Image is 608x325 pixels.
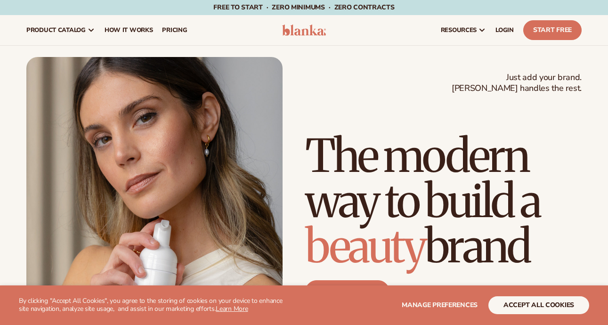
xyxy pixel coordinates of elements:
[26,26,86,34] span: product catalog
[100,15,158,45] a: How It Works
[441,26,477,34] span: resources
[213,3,394,12] span: Free to start · ZERO minimums · ZERO contracts
[436,15,491,45] a: resources
[305,133,582,269] h1: The modern way to build a brand
[157,15,192,45] a: pricing
[305,218,425,275] span: beauty
[452,72,582,94] span: Just add your brand. [PERSON_NAME] handles the rest.
[19,297,287,313] p: By clicking "Accept All Cookies", you agree to the storing of cookies on your device to enhance s...
[162,26,187,34] span: pricing
[495,26,514,34] span: LOGIN
[105,26,153,34] span: How It Works
[305,280,389,303] a: Start free
[523,20,582,40] a: Start Free
[402,296,478,314] button: Manage preferences
[282,24,326,36] img: logo
[216,304,248,313] a: Learn More
[488,296,589,314] button: accept all cookies
[22,15,100,45] a: product catalog
[402,301,478,309] span: Manage preferences
[491,15,519,45] a: LOGIN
